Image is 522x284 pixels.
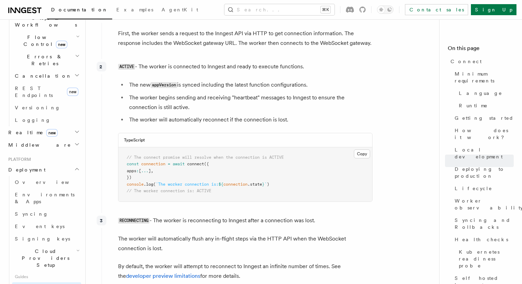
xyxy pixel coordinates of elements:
span: Errors & Retries [12,53,75,67]
span: Kubernetes readiness probe [459,248,514,269]
a: Syncing and Rollbacks [452,214,514,233]
span: } [262,182,264,187]
span: Syncing and Rollbacks [455,217,514,231]
div: 3 [97,216,106,225]
a: Getting started [452,112,514,124]
p: - The worker is connected to Inngest and ready to execute functions. [118,62,373,72]
span: connection [223,182,248,187]
span: ( [153,182,156,187]
span: Middleware [6,141,71,148]
span: // The connect promise will resolve when the connection is ACTIVE [127,155,284,160]
span: apps [127,168,136,173]
span: Platform [6,157,31,162]
span: Overview [15,179,86,185]
span: await [173,161,185,166]
code: ACTIVE [118,64,135,70]
a: Health checks [452,233,514,246]
span: ` [264,182,267,187]
span: : [136,168,139,173]
li: The new is synced including the latest function configurations. [127,80,373,90]
a: Sign Up [471,4,516,15]
span: Guides [12,271,81,282]
code: RECONNECTING [118,218,149,224]
span: ] [148,168,151,173]
a: Local development [452,144,514,163]
span: Lifecycle [455,185,492,192]
span: new [67,88,78,96]
h3: TypeScript [124,137,145,143]
li: The worker will automatically reconnect if the connection is lost. [127,115,373,125]
span: Deployment [6,166,46,173]
button: Middleware [6,139,81,151]
kbd: ⌘K [321,6,330,13]
span: Versioning [15,105,60,110]
a: Deploying to production [452,163,514,182]
button: Realtimenew [6,126,81,139]
span: Flow Control [12,34,76,48]
a: Signing keys [12,233,81,245]
span: Local development [455,146,514,160]
span: Environments & Apps [15,192,75,204]
span: Examples [116,7,153,12]
a: Worker observability [452,195,514,214]
a: REST Endpointsnew [12,82,81,101]
span: How does it work? [455,127,514,141]
code: appVersion [151,82,177,88]
span: `The worker connection is: [156,182,219,187]
a: Minimum requirements [452,68,514,87]
a: Kubernetes readiness probe [456,246,514,272]
span: Language [459,90,502,97]
span: }) [127,175,132,180]
span: Syncing [15,211,48,217]
p: First, the worker sends a request to the Inngest API via HTTP to get connection information. The ... [118,29,373,48]
button: Copy [354,149,370,158]
span: Minimum requirements [455,70,514,84]
p: The worker will automatically flush any in-flight steps via the HTTP API when the WebSocket conne... [118,234,373,253]
a: Lifecycle [452,182,514,195]
a: Environments & Apps [12,188,81,208]
a: Versioning [12,101,81,114]
a: Runtime [456,99,514,112]
a: Syncing [12,208,81,220]
span: Cloud Providers Setup [12,248,76,268]
span: // The worker connection is: ACTIVE [127,188,211,193]
span: Realtime [6,129,58,136]
a: Connect [448,55,514,68]
span: Cancellation [12,72,72,79]
span: console [127,182,144,187]
span: new [46,129,58,137]
span: [ [139,168,141,173]
span: Connect [451,58,482,65]
a: AgentKit [157,2,202,19]
span: Deploying to production [455,166,514,179]
span: = [168,161,170,166]
span: new [56,41,67,48]
button: Deployment [6,164,81,176]
span: ({ [204,161,209,166]
a: developer preview limitations [126,273,200,279]
span: .log [144,182,153,187]
button: Errors & Retries [12,50,81,70]
span: ) [267,182,269,187]
span: connection [141,161,165,166]
button: Steps & Workflows [12,12,81,31]
p: - The worker is reconnecting to Inngest after a connection was lost. [118,216,373,226]
a: Contact sales [405,4,468,15]
span: REST Endpoints [15,86,53,98]
p: By default, the worker will attempt to reconnect to Inngest an infinite number of times. See the ... [118,262,373,281]
h4: On this page [448,44,514,55]
span: Steps & Workflows [12,14,77,28]
span: const [127,161,139,166]
a: Documentation [47,2,112,19]
a: How does it work? [452,124,514,144]
a: Overview [12,176,81,188]
div: 2 [97,62,106,71]
span: AgentKit [162,7,198,12]
button: Cancellation [12,70,81,82]
button: Flow Controlnew [12,31,81,50]
span: Getting started [455,115,514,121]
span: Logging [15,117,51,123]
a: Language [456,87,514,99]
a: Logging [12,114,81,126]
span: , [151,168,153,173]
